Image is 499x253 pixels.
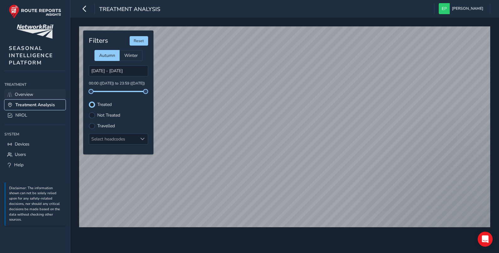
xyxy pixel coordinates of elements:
label: Not Treated [97,113,120,118]
a: Overview [4,89,66,100]
p: Disclaimer: The information shown can not be solely relied upon for any safety-related decisions,... [9,186,62,223]
a: Devices [4,139,66,149]
div: Treatment [4,80,66,89]
a: Help [4,160,66,170]
a: NROL [4,110,66,120]
span: [PERSON_NAME] [452,3,483,14]
iframe: Intercom live chat [478,232,493,247]
img: customer logo [17,25,53,39]
button: Reset [130,36,148,46]
label: Travelled [97,124,115,128]
div: Select headcodes [89,134,137,144]
span: Autumn [99,52,115,58]
div: System [4,129,66,139]
button: [PERSON_NAME] [439,3,486,14]
span: Winter [124,52,138,58]
div: Winter [120,50,142,61]
p: 00:00 ([DATE]) to 23:59 ([DATE]) [89,81,148,86]
a: Treatment Analysis [4,100,66,110]
span: Devices [15,141,30,147]
canvas: Map [79,26,490,227]
img: diamond-layout [439,3,450,14]
span: Help [14,162,24,168]
span: SEASONAL INTELLIGENCE PLATFORM [9,45,53,66]
div: Autumn [94,50,120,61]
label: Treated [97,102,112,107]
span: Treatment Analysis [99,5,160,14]
h4: Filters [89,37,108,45]
a: Users [4,149,66,160]
span: Users [15,151,26,157]
span: Treatment Analysis [15,102,55,108]
img: rr logo [9,4,61,19]
span: Overview [15,91,33,97]
span: NROL [15,112,27,118]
